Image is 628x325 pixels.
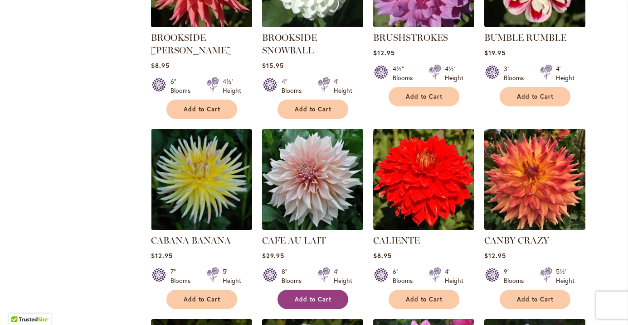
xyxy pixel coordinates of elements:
div: 6" Blooms [393,267,418,285]
span: Add to Cart [295,296,332,303]
a: CABANA BANANA [151,235,231,246]
span: Add to Cart [517,296,554,303]
span: Add to Cart [184,105,221,113]
a: BROOKSIDE SNOWBALL [262,32,317,56]
div: 5½' Height [556,267,574,285]
a: CALIENTE [373,223,474,232]
span: $12.95 [373,48,395,57]
span: $8.95 [151,61,170,70]
span: Add to Cart [295,105,332,113]
a: Café Au Lait [262,223,363,232]
a: BRUSHSTROKES [373,20,474,29]
span: $12.95 [151,251,173,260]
span: $15.95 [262,61,284,70]
img: CABANA BANANA [151,129,252,230]
span: Add to Cart [184,296,221,303]
iframe: Launch Accessibility Center [7,293,32,318]
a: BRUSHSTROKES [373,32,448,43]
button: Add to Cart [389,87,459,106]
div: 8" Blooms [282,267,307,285]
button: Add to Cart [166,100,237,119]
button: Add to Cart [500,87,570,106]
img: CALIENTE [373,129,474,230]
a: BUMBLE RUMBLE [484,20,585,29]
a: BUMBLE RUMBLE [484,32,566,43]
div: 3" Blooms [504,64,529,82]
div: 5' Height [223,267,241,285]
button: Add to Cart [500,290,570,309]
div: 4' Height [556,64,574,82]
img: Canby Crazy [484,129,585,230]
span: Add to Cart [517,93,554,100]
button: Add to Cart [389,290,459,309]
div: 6" Blooms [170,77,196,95]
span: $12.95 [484,251,506,260]
span: $29.95 [262,251,284,260]
div: 4' Height [445,267,463,285]
span: Add to Cart [406,93,443,100]
div: 4½' Height [445,64,463,82]
a: CANBY CRAZY [484,235,549,246]
img: Café Au Lait [262,129,363,230]
div: 4½" Blooms [393,64,418,82]
a: BROOKSIDE SNOWBALL [262,20,363,29]
div: 7" Blooms [170,267,196,285]
div: 4½' Height [223,77,241,95]
a: CAFE AU LAIT [262,235,326,246]
div: 4' Height [334,267,352,285]
button: Add to Cart [277,290,348,309]
span: $8.95 [373,251,392,260]
a: CALIENTE [373,235,420,246]
a: BROOKSIDE [PERSON_NAME] [151,32,232,56]
button: Add to Cart [277,100,348,119]
a: Canby Crazy [484,223,585,232]
a: BROOKSIDE CHERI [151,20,252,29]
a: CABANA BANANA [151,223,252,232]
div: 9" Blooms [504,267,529,285]
span: Add to Cart [406,296,443,303]
div: 4' Height [334,77,352,95]
div: 4" Blooms [282,77,307,95]
span: $19.95 [484,48,506,57]
button: Add to Cart [166,290,237,309]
